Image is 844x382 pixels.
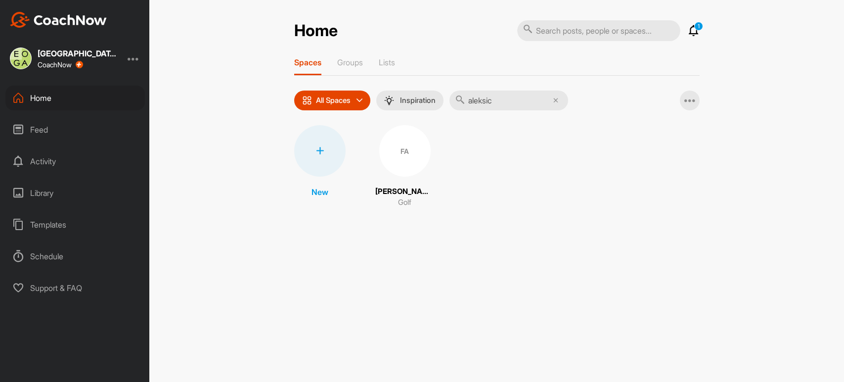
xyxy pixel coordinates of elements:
img: square_f525d032383ae438c3449c8ebeccd77f.jpg [10,48,32,69]
p: Spaces [294,57,321,67]
p: All Spaces [316,96,351,104]
div: Schedule [5,244,145,269]
img: icon [302,95,312,105]
h2: Home [294,21,338,41]
input: Search posts, people or spaces... [517,20,680,41]
div: CoachNow [38,61,83,69]
img: menuIcon [384,95,394,105]
div: Home [5,86,145,110]
p: New [311,186,328,198]
p: Lists [379,57,395,67]
p: Golf [398,197,411,208]
div: Support & FAQ [5,276,145,300]
img: CoachNow [10,12,107,28]
p: 1 [694,22,703,31]
div: Templates [5,212,145,237]
a: FA[PERSON_NAME]Golf [375,125,435,208]
p: [PERSON_NAME] [375,186,435,197]
p: Inspiration [400,96,436,104]
div: FA [379,125,431,177]
div: Feed [5,117,145,142]
div: Activity [5,149,145,174]
div: Library [5,181,145,205]
input: Search... [449,91,568,110]
div: [GEOGRAPHIC_DATA] [38,49,117,57]
p: Groups [337,57,363,67]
